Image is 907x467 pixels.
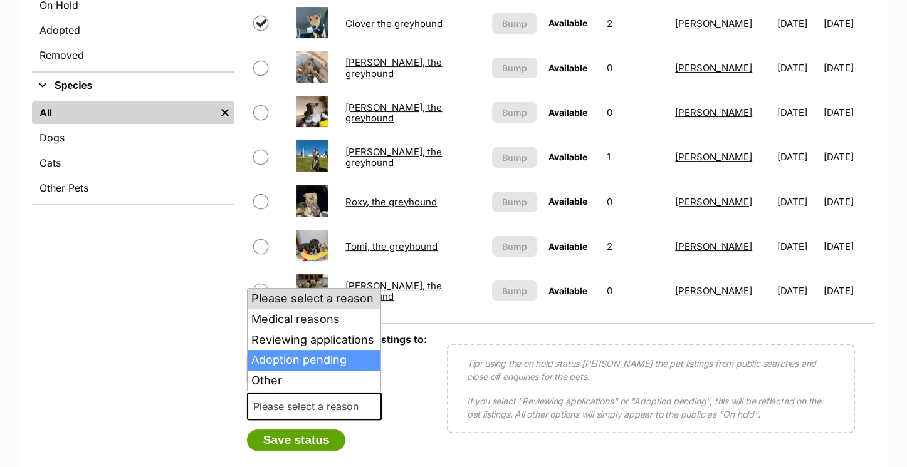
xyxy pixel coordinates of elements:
[248,309,380,330] li: Medical reasons
[247,393,382,420] span: Please select a reason
[548,241,587,252] span: Available
[772,46,822,90] td: [DATE]
[345,240,438,252] a: Tomi, the greyhound
[492,147,537,168] button: Bump
[675,106,752,118] a: [PERSON_NAME]
[824,2,874,45] td: [DATE]
[32,151,234,174] a: Cats
[675,196,752,208] a: [PERSON_NAME]
[345,146,442,168] a: [PERSON_NAME], the greyhound
[345,101,442,124] a: [PERSON_NAME], the greyhound
[548,151,587,162] span: Available
[492,58,537,78] button: Bump
[248,289,380,309] li: Please select a reason
[492,236,537,257] button: Bump
[248,398,371,415] span: Please select a reason
[467,357,835,383] p: Tip: using the on hold status [PERSON_NAME] the pet listings from public searches and close off e...
[824,180,874,223] td: [DATE]
[345,18,443,29] a: Clover the greyhound
[824,269,874,312] td: [DATE]
[32,126,234,149] a: Dogs
[345,196,437,208] a: Roxy, the greyhound
[32,177,234,199] a: Other Pets
[601,2,669,45] td: 2
[772,180,822,223] td: [DATE]
[502,284,527,297] span: Bump
[32,44,234,66] a: Removed
[675,18,752,29] a: [PERSON_NAME]
[548,196,587,207] span: Available
[345,56,442,79] a: [PERSON_NAME], the greyhound
[502,151,527,164] span: Bump
[824,225,874,268] td: [DATE]
[248,350,380,371] li: Adoption pending
[675,285,752,297] a: [PERSON_NAME]
[601,135,669,178] td: 1
[548,63,587,73] span: Available
[32,101,216,124] a: All
[492,280,537,301] button: Bump
[247,429,346,451] button: Save status
[548,18,587,28] span: Available
[502,17,527,30] span: Bump
[675,62,752,74] a: [PERSON_NAME]
[502,106,527,119] span: Bump
[824,46,874,90] td: [DATE]
[548,285,587,296] span: Available
[32,78,234,94] button: Species
[502,240,527,253] span: Bump
[32,19,234,41] a: Adopted
[345,280,442,302] a: [PERSON_NAME], the greyhound
[772,225,822,268] td: [DATE]
[32,99,234,204] div: Species
[824,135,874,178] td: [DATE]
[772,269,822,312] td: [DATE]
[601,225,669,268] td: 2
[601,46,669,90] td: 0
[492,102,537,123] button: Bump
[492,13,537,34] button: Bump
[675,151,752,163] a: [PERSON_NAME]
[824,91,874,134] td: [DATE]
[492,192,537,212] button: Bump
[601,180,669,223] td: 0
[216,101,234,124] a: Remove filter
[772,91,822,134] td: [DATE]
[467,394,835,421] p: If you select "Reviewing applications" or "Adoption pending", this will be reflected on the pet l...
[772,135,822,178] td: [DATE]
[601,91,669,134] td: 0
[502,195,527,208] span: Bump
[248,371,380,391] li: Other
[601,269,669,312] td: 0
[502,61,527,74] span: Bump
[548,107,587,118] span: Available
[675,240,752,252] a: [PERSON_NAME]
[248,330,380,351] li: Reviewing applications
[772,2,822,45] td: [DATE]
